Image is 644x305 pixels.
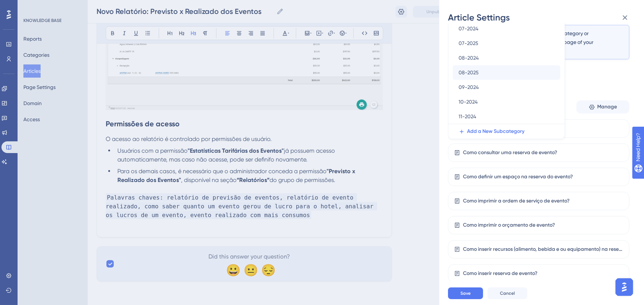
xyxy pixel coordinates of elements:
[576,100,629,114] button: Manage
[453,124,565,139] button: Add a New Subcategory
[459,39,478,48] span: 07-2025
[463,172,573,181] div: Como definir um espaço na reserva do evento?
[453,36,560,51] button: 07-2025
[17,2,46,11] span: Need Help?
[463,197,570,205] div: Como imprimir a ordem de serviço de evento?
[500,290,515,296] span: Cancel
[453,65,560,80] button: 08-2025
[453,109,560,124] button: 11-2024
[460,290,471,296] span: Save
[459,24,478,33] span: 07-2024
[463,148,557,157] div: Como consultar uma reserva de evento?
[459,68,479,77] span: 08-2025
[459,83,479,92] span: 09-2024
[463,269,538,278] div: Como inserir reserva de evento?
[453,94,560,109] button: 10-2024
[453,51,560,65] button: 08-2024
[463,245,623,254] div: Como inserir recursos (alimento, bebida e ou equipamento) na reserva do evento?
[453,21,560,36] button: 07-2024
[448,287,483,299] button: Save
[459,97,478,106] span: 10-2024
[459,112,476,121] span: 11-2024
[467,127,524,136] span: Add a New Subcategory
[448,12,635,23] div: Article Settings
[613,276,635,298] iframe: UserGuiding AI Assistant Launcher
[597,103,617,111] span: Manage
[487,287,527,299] button: Cancel
[453,80,560,94] button: 09-2024
[463,221,555,230] div: Como imprimir o orçamento de evento?
[459,53,479,62] span: 08-2024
